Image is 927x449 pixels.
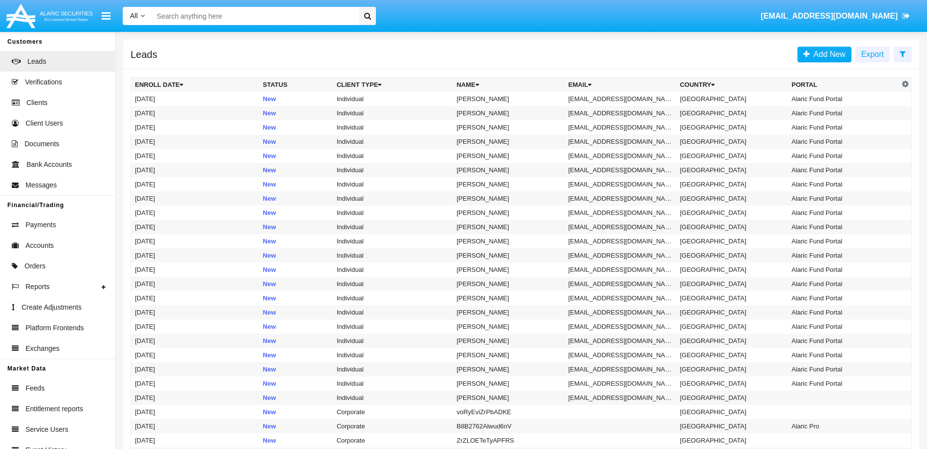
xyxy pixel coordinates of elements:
[333,177,453,191] td: Individual
[676,134,788,149] td: [GEOGRAPHIC_DATA]
[788,106,900,120] td: Alaric Fund Portal
[452,149,564,163] td: [PERSON_NAME]
[788,220,900,234] td: Alaric Fund Portal
[259,78,333,92] th: Status
[452,348,564,362] td: [PERSON_NAME]
[564,319,676,334] td: [EMAIL_ADDRESS][DOMAIN_NAME]
[676,220,788,234] td: [GEOGRAPHIC_DATA]
[452,305,564,319] td: [PERSON_NAME]
[333,391,453,405] td: Individual
[788,319,900,334] td: Alaric Fund Portal
[131,391,259,405] td: [DATE]
[26,323,84,333] span: Platform Frontends
[5,1,94,30] img: Logo image
[564,92,676,106] td: [EMAIL_ADDRESS][DOMAIN_NAME]
[26,98,48,108] span: Clients
[131,248,259,263] td: [DATE]
[564,134,676,149] td: [EMAIL_ADDRESS][DOMAIN_NAME]
[564,149,676,163] td: [EMAIL_ADDRESS][DOMAIN_NAME]
[564,120,676,134] td: [EMAIL_ADDRESS][DOMAIN_NAME]
[452,376,564,391] td: [PERSON_NAME]
[259,191,333,206] td: New
[788,277,900,291] td: Alaric Fund Portal
[333,277,453,291] td: Individual
[452,362,564,376] td: [PERSON_NAME]
[131,220,259,234] td: [DATE]
[676,334,788,348] td: [GEOGRAPHIC_DATA]
[452,220,564,234] td: [PERSON_NAME]
[676,305,788,319] td: [GEOGRAPHIC_DATA]
[131,134,259,149] td: [DATE]
[564,291,676,305] td: [EMAIL_ADDRESS][DOMAIN_NAME]
[564,78,676,92] th: Email
[131,206,259,220] td: [DATE]
[131,305,259,319] td: [DATE]
[333,206,453,220] td: Individual
[676,376,788,391] td: [GEOGRAPHIC_DATA]
[259,149,333,163] td: New
[259,163,333,177] td: New
[259,433,333,448] td: New
[259,291,333,305] td: New
[131,51,158,58] h5: Leads
[676,362,788,376] td: [GEOGRAPHIC_DATA]
[564,362,676,376] td: [EMAIL_ADDRESS][DOMAIN_NAME]
[26,180,57,190] span: Messages
[564,334,676,348] td: [EMAIL_ADDRESS][DOMAIN_NAME]
[452,163,564,177] td: [PERSON_NAME]
[788,348,900,362] td: Alaric Fund Portal
[152,7,356,25] input: Search
[564,391,676,405] td: [EMAIL_ADDRESS][DOMAIN_NAME]
[861,50,884,58] span: Export
[855,47,890,62] button: Export
[788,263,900,277] td: Alaric Fund Portal
[564,263,676,277] td: [EMAIL_ADDRESS][DOMAIN_NAME]
[26,383,45,394] span: Feeds
[131,319,259,334] td: [DATE]
[788,376,900,391] td: Alaric Fund Portal
[564,191,676,206] td: [EMAIL_ADDRESS][DOMAIN_NAME]
[333,163,453,177] td: Individual
[259,234,333,248] td: New
[756,2,915,30] a: [EMAIL_ADDRESS][DOMAIN_NAME]
[452,177,564,191] td: [PERSON_NAME]
[676,92,788,106] td: [GEOGRAPHIC_DATA]
[131,334,259,348] td: [DATE]
[788,206,900,220] td: Alaric Fund Portal
[333,291,453,305] td: Individual
[333,92,453,106] td: Individual
[259,419,333,433] td: New
[131,376,259,391] td: [DATE]
[452,234,564,248] td: [PERSON_NAME]
[131,120,259,134] td: [DATE]
[788,419,900,433] td: Alaric Pro
[564,376,676,391] td: [EMAIL_ADDRESS][DOMAIN_NAME]
[333,319,453,334] td: Individual
[259,405,333,419] td: New
[676,405,788,419] td: [GEOGRAPHIC_DATA]
[676,319,788,334] td: [GEOGRAPHIC_DATA]
[564,305,676,319] td: [EMAIL_ADDRESS][DOMAIN_NAME]
[452,405,564,419] td: voRyEviZrPbADKE
[788,92,900,106] td: Alaric Fund Portal
[761,12,898,20] span: [EMAIL_ADDRESS][DOMAIN_NAME]
[452,291,564,305] td: [PERSON_NAME]
[676,419,788,433] td: [GEOGRAPHIC_DATA]
[452,248,564,263] td: [PERSON_NAME]
[25,139,59,149] span: Documents
[131,419,259,433] td: [DATE]
[259,334,333,348] td: New
[788,305,900,319] td: Alaric Fund Portal
[333,305,453,319] td: Individual
[259,92,333,106] td: New
[564,163,676,177] td: [EMAIL_ADDRESS][DOMAIN_NAME]
[788,177,900,191] td: Alaric Fund Portal
[788,248,900,263] td: Alaric Fund Portal
[26,404,83,414] span: Entitlement reports
[259,120,333,134] td: New
[676,348,788,362] td: [GEOGRAPHIC_DATA]
[452,319,564,334] td: [PERSON_NAME]
[26,220,56,230] span: Payments
[259,263,333,277] td: New
[26,118,63,129] span: Client Users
